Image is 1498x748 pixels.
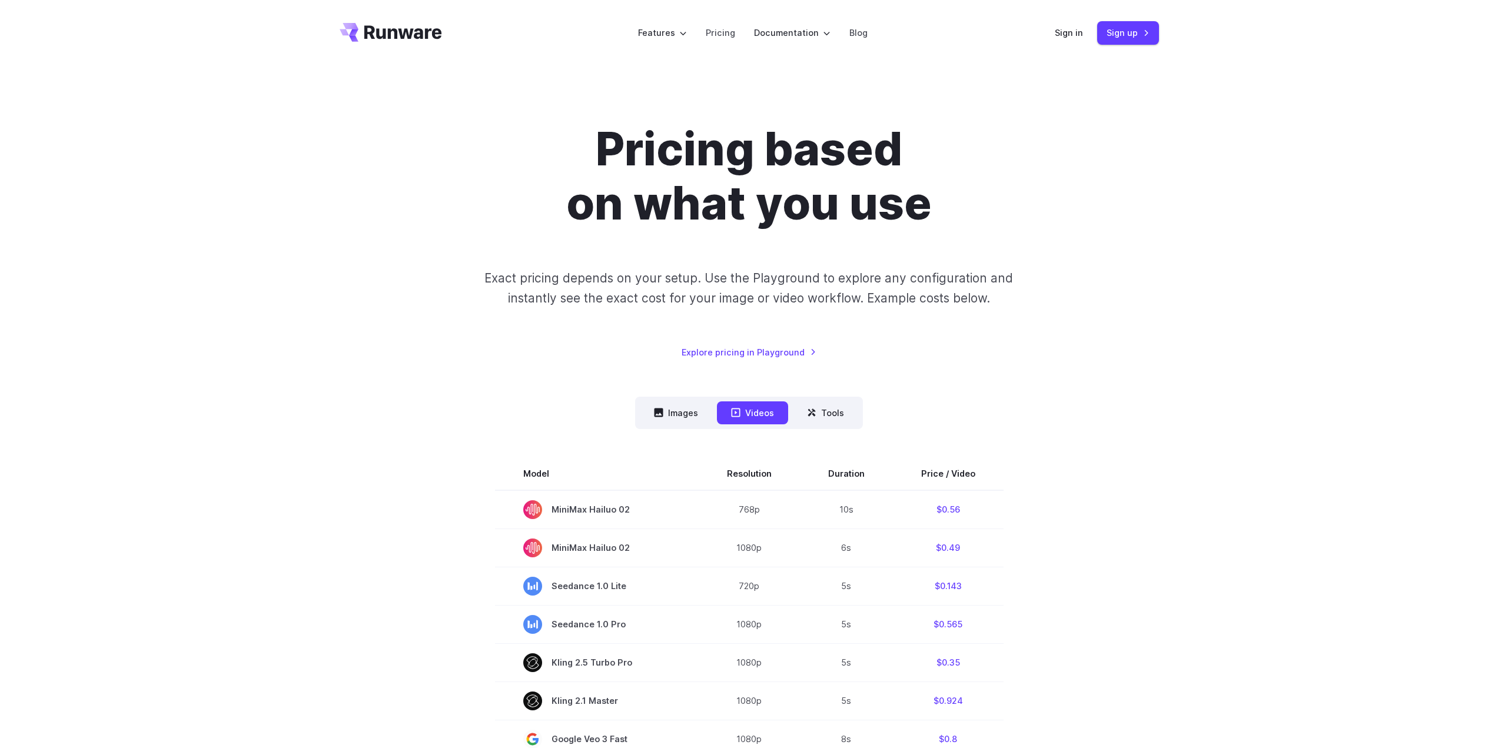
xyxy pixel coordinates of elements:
td: 720p [699,567,800,605]
span: MiniMax Hailuo 02 [523,538,670,557]
span: Seedance 1.0 Pro [523,615,670,634]
td: 1080p [699,605,800,643]
td: $0.49 [893,528,1004,567]
td: $0.565 [893,605,1004,643]
th: Duration [800,457,893,490]
button: Videos [717,401,788,424]
a: Explore pricing in Playground [682,345,816,359]
span: Kling 2.1 Master [523,692,670,710]
a: Pricing [706,26,735,39]
td: 768p [699,490,800,529]
td: 5s [800,605,893,643]
span: Seedance 1.0 Lite [523,577,670,596]
a: Blog [849,26,868,39]
label: Features [638,26,687,39]
button: Tools [793,401,858,424]
span: Kling 2.5 Turbo Pro [523,653,670,672]
th: Model [495,457,699,490]
td: 6s [800,528,893,567]
td: 5s [800,681,893,720]
th: Resolution [699,457,800,490]
span: MiniMax Hailuo 02 [523,500,670,519]
a: Sign in [1055,26,1083,39]
button: Images [640,401,712,424]
td: 1080p [699,528,800,567]
h1: Pricing based on what you use [421,122,1077,231]
th: Price / Video [893,457,1004,490]
td: 1080p [699,643,800,681]
label: Documentation [754,26,831,39]
td: $0.924 [893,681,1004,720]
td: 10s [800,490,893,529]
td: $0.143 [893,567,1004,605]
a: Sign up [1097,21,1159,44]
td: $0.56 [893,490,1004,529]
td: 1080p [699,681,800,720]
td: $0.35 [893,643,1004,681]
td: 5s [800,567,893,605]
td: 5s [800,643,893,681]
p: Exact pricing depends on your setup. Use the Playground to explore any configuration and instantl... [462,268,1035,308]
a: Go to / [340,23,442,42]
